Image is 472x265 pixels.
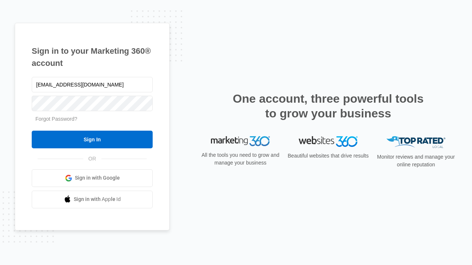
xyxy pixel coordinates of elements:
[32,191,153,208] a: Sign in with Apple Id
[32,45,153,69] h1: Sign in to your Marketing 360® account
[83,155,101,163] span: OR
[386,136,445,148] img: Top Rated Local
[230,91,426,121] h2: One account, three powerful tools to grow your business
[32,77,153,92] input: Email
[287,152,369,160] p: Beautiful websites that drive results
[375,153,457,169] p: Monitor reviews and manage your online reputation
[75,174,120,182] span: Sign in with Google
[74,195,121,203] span: Sign in with Apple Id
[299,136,358,147] img: Websites 360
[35,116,77,122] a: Forgot Password?
[32,131,153,148] input: Sign In
[32,169,153,187] a: Sign in with Google
[199,151,282,167] p: All the tools you need to grow and manage your business
[211,136,270,146] img: Marketing 360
